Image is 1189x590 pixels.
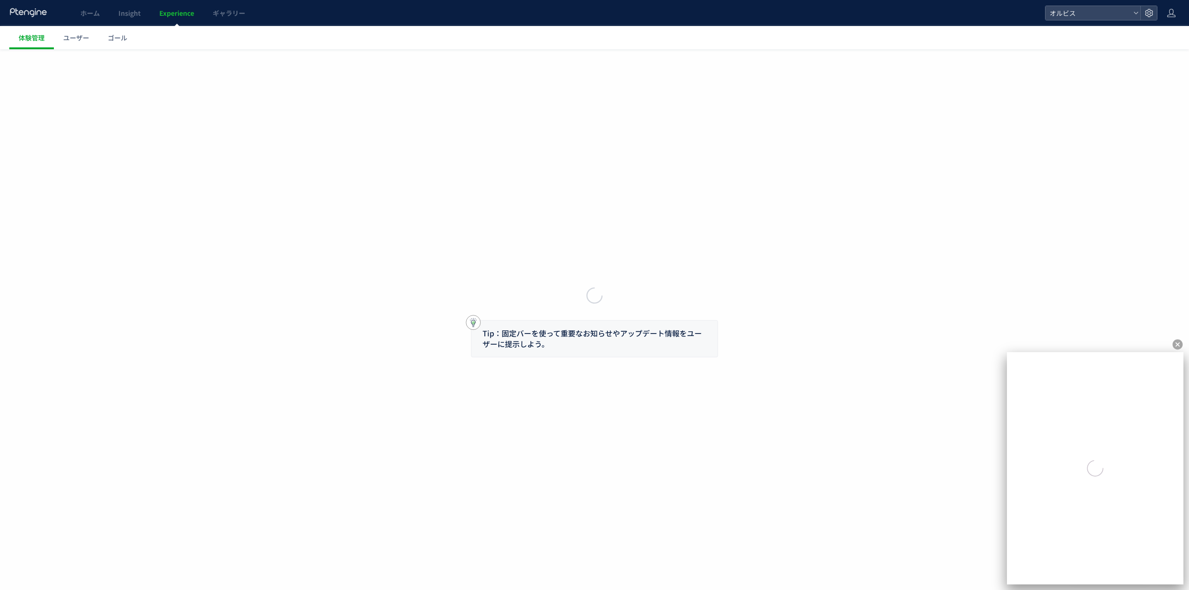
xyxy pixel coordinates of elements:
span: ホーム [80,8,100,18]
span: ギャラリー [213,8,245,18]
span: ゴール [108,33,127,42]
span: 体験管理 [19,33,45,42]
span: ユーザー [63,33,89,42]
span: オルビス [1047,6,1130,20]
span: Tip：固定バーを使って重要なお知らせやアップデート情報をユーザーに提示しよう。 [483,328,702,349]
span: Experience [159,8,194,18]
span: Insight [118,8,141,18]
